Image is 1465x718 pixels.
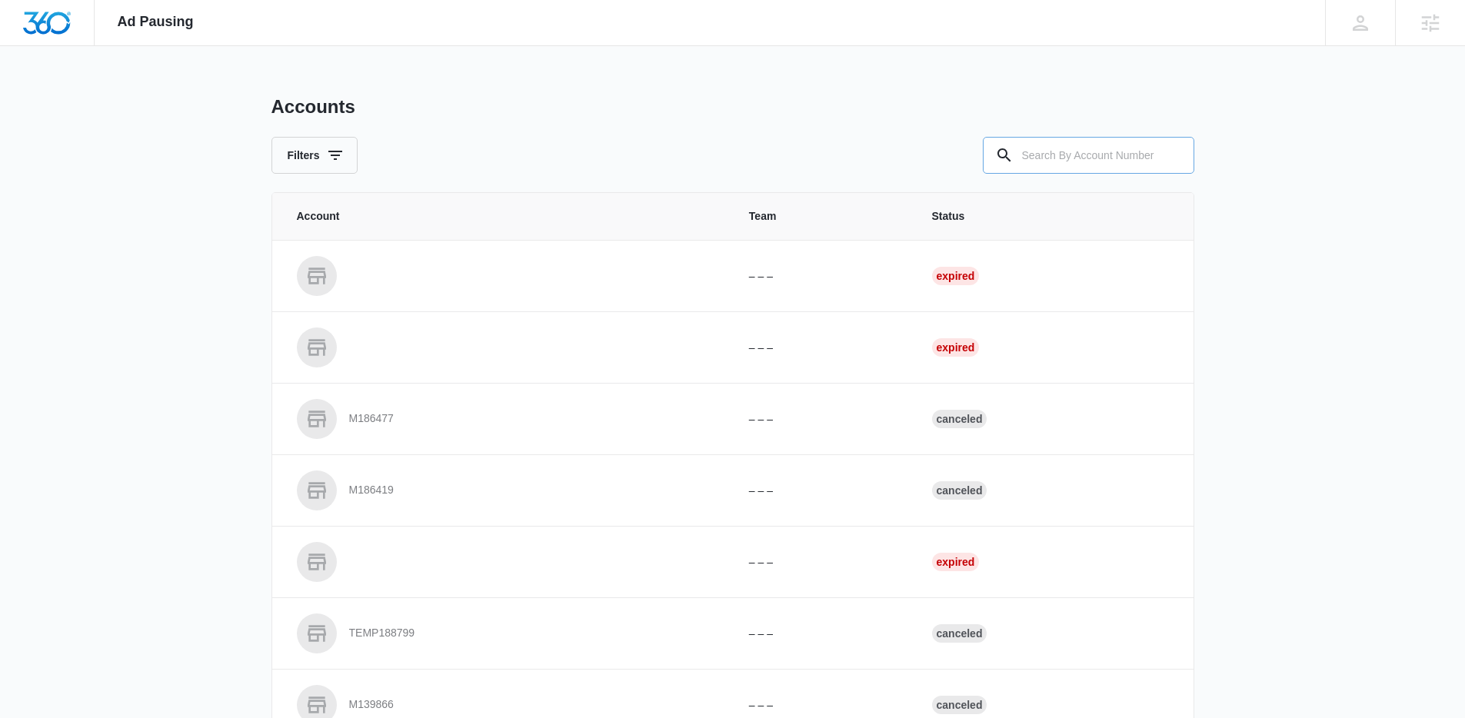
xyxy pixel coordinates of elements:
div: Canceled [932,624,987,643]
p: – – – [749,411,895,427]
div: Canceled [932,696,987,714]
p: M186419 [349,483,394,498]
p: – – – [749,626,895,642]
p: – – – [749,268,895,284]
h1: Accounts [271,95,355,118]
a: M186419 [297,470,712,510]
p: M186477 [349,411,394,427]
p: M139866 [349,697,394,713]
span: Team [749,208,895,224]
a: TEMP188799 [297,613,712,653]
div: Canceled [932,410,987,428]
div: Canceled [932,481,987,500]
input: Search By Account Number [983,137,1194,174]
p: – – – [749,483,895,499]
a: M186477 [297,399,712,439]
span: Status [932,208,1169,224]
p: – – – [749,697,895,713]
div: Expired [932,267,980,285]
span: Ad Pausing [118,14,194,30]
button: Filters [271,137,358,174]
p: – – – [749,554,895,570]
p: – – – [749,340,895,356]
p: TEMP188799 [349,626,415,641]
span: Account [297,208,712,224]
div: Expired [932,338,980,357]
div: Expired [932,553,980,571]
